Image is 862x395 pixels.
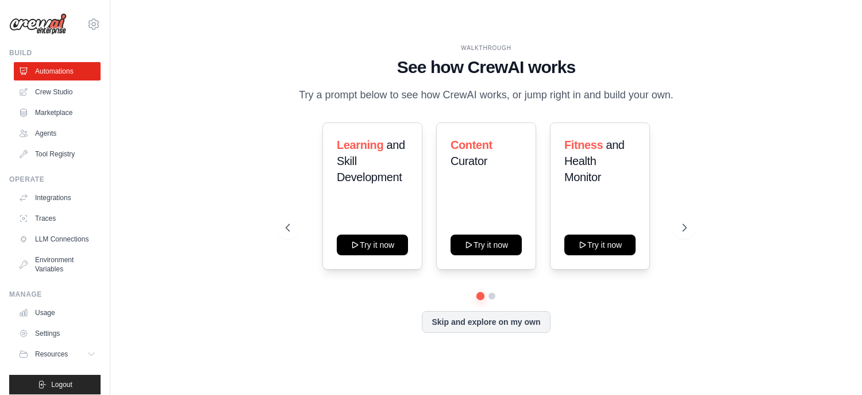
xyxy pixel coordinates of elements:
[805,340,862,395] iframe: Chat Widget
[14,209,101,228] a: Traces
[14,251,101,278] a: Environment Variables
[564,235,636,255] button: Try it now
[51,380,72,389] span: Logout
[9,48,101,57] div: Build
[337,139,383,151] span: Learning
[286,44,687,52] div: WALKTHROUGH
[14,189,101,207] a: Integrations
[9,13,67,35] img: Logo
[14,345,101,363] button: Resources
[293,87,679,103] p: Try a prompt below to see how CrewAI works, or jump right in and build your own.
[451,139,492,151] span: Content
[14,83,101,101] a: Crew Studio
[9,175,101,184] div: Operate
[14,304,101,322] a: Usage
[451,235,522,255] button: Try it now
[422,311,550,333] button: Skip and explore on my own
[14,145,101,163] a: Tool Registry
[286,57,687,78] h1: See how CrewAI works
[337,139,405,183] span: and Skill Development
[337,235,408,255] button: Try it now
[564,139,603,151] span: Fitness
[14,230,101,248] a: LLM Connections
[564,139,625,183] span: and Health Monitor
[14,103,101,122] a: Marketplace
[35,350,68,359] span: Resources
[9,375,101,394] button: Logout
[14,62,101,80] a: Automations
[451,155,487,167] span: Curator
[14,124,101,143] a: Agents
[9,290,101,299] div: Manage
[14,324,101,343] a: Settings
